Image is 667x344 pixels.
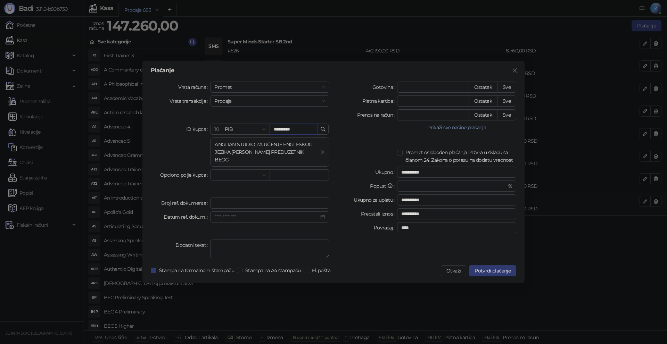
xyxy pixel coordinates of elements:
[214,213,319,221] input: Datum ref. dokum.
[401,181,507,191] input: Popust
[475,268,511,274] span: Potvrdi plaćanje
[441,265,466,276] button: Otkaži
[214,126,219,132] span: 10
[509,68,520,73] span: Zatvori
[215,141,318,163] div: ANGLIAN STUDIO ZA UČENJE ENGLESKOG JEZIKA,[PERSON_NAME] PREDUZETNIK BEOG
[497,82,516,93] button: Sve
[210,198,329,209] input: Broj ref. dokumenta
[375,167,397,178] label: Ukupno
[186,124,210,135] label: ID kupca
[214,124,265,134] span: PIB
[362,95,397,107] label: Platna kartica
[469,95,497,107] button: Ostatak
[357,109,397,120] label: Prenos na račun
[497,109,516,120] button: Sve
[361,208,397,219] label: Preostali iznos
[469,82,497,93] button: Ostatak
[309,267,333,274] span: El. pošta
[509,65,520,76] button: Close
[497,95,516,107] button: Sve
[469,265,516,276] button: Potvrdi plaćanje
[242,267,304,274] span: Štampa na A4 štampaču
[469,109,497,120] button: Ostatak
[170,95,211,107] label: Vrsta transakcije
[214,96,325,106] span: Prodaja
[403,149,516,164] span: Promet oslobođen plaćanja PDV-a u skladu sa članom 24. Zakona o porezu na dodatu vrednost
[370,181,397,192] label: Popust
[164,211,211,223] label: Datum ref. dokum.
[160,169,210,181] label: Opciono polje kupca
[178,82,211,93] label: Vrsta računa
[397,123,516,132] button: Prikaži sve načine plaćanja
[210,240,329,258] textarea: Dodatni tekst
[374,222,397,233] label: Povraćaj
[151,68,516,73] div: Plaćanje
[321,150,325,154] button: close
[214,82,325,92] span: Promet
[512,68,518,73] span: close
[372,82,397,93] label: Gotovina
[161,198,210,209] label: Broj ref. dokumenta
[175,240,210,251] label: Dodatni tekst
[156,267,237,274] span: Štampa na termalnom štampaču
[354,194,397,205] label: Ukupno za uplatu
